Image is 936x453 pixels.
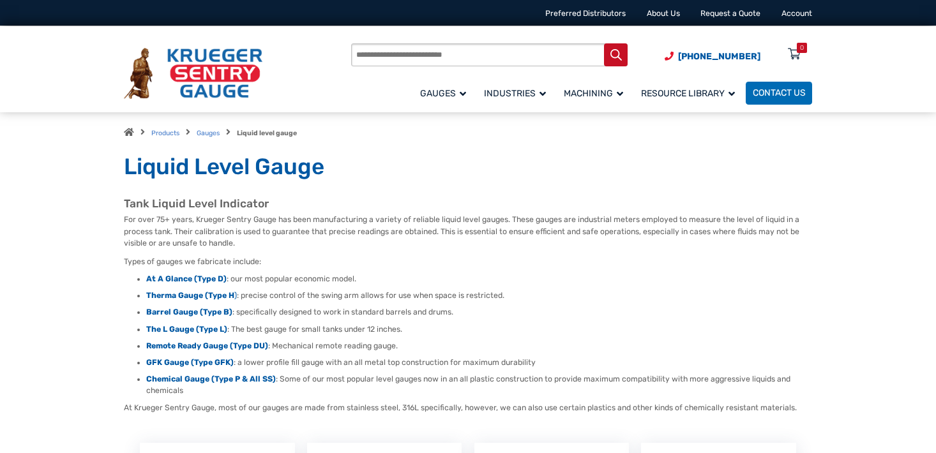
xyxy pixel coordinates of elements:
li: : Mechanical remote reading gauge. [146,341,812,352]
a: Gauges [413,80,477,106]
a: Gauges [197,129,220,137]
h1: Liquid Level Gauge [124,153,812,181]
a: Phone Number (920) 434-8860 [665,50,760,63]
li: : a lower profile fill gauge with an all metal top construction for maximum durability [146,357,812,369]
a: Account [781,9,812,18]
li: : our most popular economic model. [146,274,812,285]
li: : specifically designed to work in standard barrels and drums. [146,307,812,318]
a: Contact Us [746,82,812,105]
p: Types of gauges we fabricate include: [124,256,812,267]
span: [PHONE_NUMBER] [678,51,760,62]
li: : The best gauge for small tanks under 12 inches. [146,324,812,336]
span: Machining [564,88,623,99]
a: Request a Quote [700,9,760,18]
a: Machining [557,80,634,106]
li: : Some of our most popular level gauges now in an all plastic construction to provide maximum com... [146,374,812,396]
a: GFK Gauge (Type GFK) [146,358,234,367]
p: At Krueger Sentry Gauge, most of our gauges are made from stainless steel, 316L specifically, how... [124,402,812,413]
a: Therma Gauge (Type H) [146,291,237,300]
span: Gauges [420,88,466,99]
strong: Therma Gauge (Type H [146,291,234,300]
span: Industries [484,88,546,99]
a: The L Gauge (Type L) [146,325,227,334]
p: For over 75+ years, Krueger Sentry Gauge has been manufacturing a variety of reliable liquid leve... [124,214,812,249]
h2: Tank Liquid Level Indicator [124,197,812,211]
a: Preferred Distributors [545,9,626,18]
img: Krueger Sentry Gauge [124,48,262,99]
a: Remote Ready Gauge (Type DU) [146,341,268,350]
a: Products [151,129,179,137]
span: Resource Library [641,88,735,99]
div: 0 [800,43,804,53]
strong: Liquid level gauge [237,129,297,137]
a: About Us [647,9,680,18]
a: Industries [477,80,557,106]
li: : precise control of the swing arm allows for use when space is restricted. [146,290,812,302]
span: Contact Us [753,88,806,99]
a: At A Glance (Type D) [146,274,227,283]
a: Chemical Gauge (Type P & All SS) [146,375,276,383]
a: Barrel Gauge (Type B) [146,308,232,316]
a: Resource Library [634,80,746,106]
